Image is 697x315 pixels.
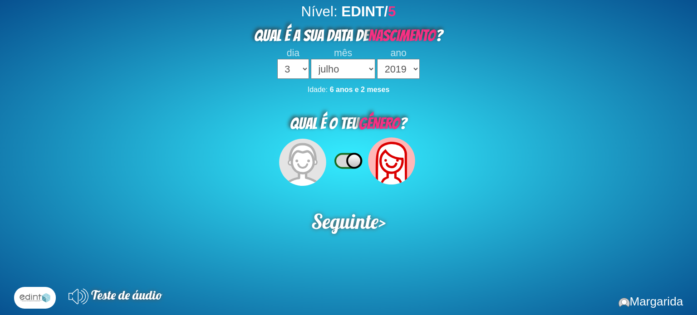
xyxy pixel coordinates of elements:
span: QUAL É A SUA DATA DE ? [254,27,443,44]
span: NASCIMENTO [368,27,436,44]
b: EDINT/ [341,4,396,19]
b: 6 anos e 2 meses [330,86,390,93]
span: Nível: [301,4,338,19]
span: Teste de áudio [91,287,162,303]
span: ano [390,48,406,58]
div: A carregar dados do servidor: true [342,280,371,309]
span: 5 [388,4,396,19]
img: l [17,290,53,306]
span: dia [287,48,299,58]
span: Seguinte [311,209,379,234]
span: GÉNERO [358,115,400,132]
span: Idade: [308,86,328,93]
div: Margarida [618,295,683,309]
span: mês [334,48,352,58]
span: QUAL É O TEU ? [290,115,407,132]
